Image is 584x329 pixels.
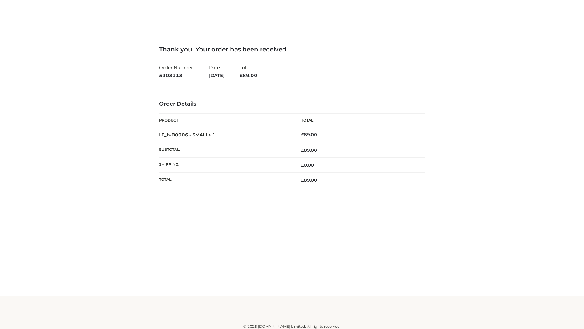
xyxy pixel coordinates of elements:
[301,132,317,137] bdi: 89.00
[301,162,314,168] bdi: 0.00
[159,143,292,157] th: Subtotal:
[208,132,216,138] strong: × 1
[159,132,216,138] strong: LT_b-B0006 - SMALL
[240,62,257,81] li: Total:
[301,177,304,183] span: £
[301,132,304,137] span: £
[301,147,304,153] span: £
[301,162,304,168] span: £
[159,62,194,81] li: Order Number:
[240,73,257,78] span: 89.00
[240,73,243,78] span: £
[159,173,292,188] th: Total:
[301,177,317,183] span: 89.00
[159,158,292,173] th: Shipping:
[159,101,425,108] h3: Order Details
[159,114,292,127] th: Product
[301,147,317,153] span: 89.00
[292,114,425,127] th: Total
[159,46,425,53] h3: Thank you. Your order has been received.
[159,72,194,80] strong: 5303113
[209,62,224,81] li: Date:
[209,72,224,80] strong: [DATE]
